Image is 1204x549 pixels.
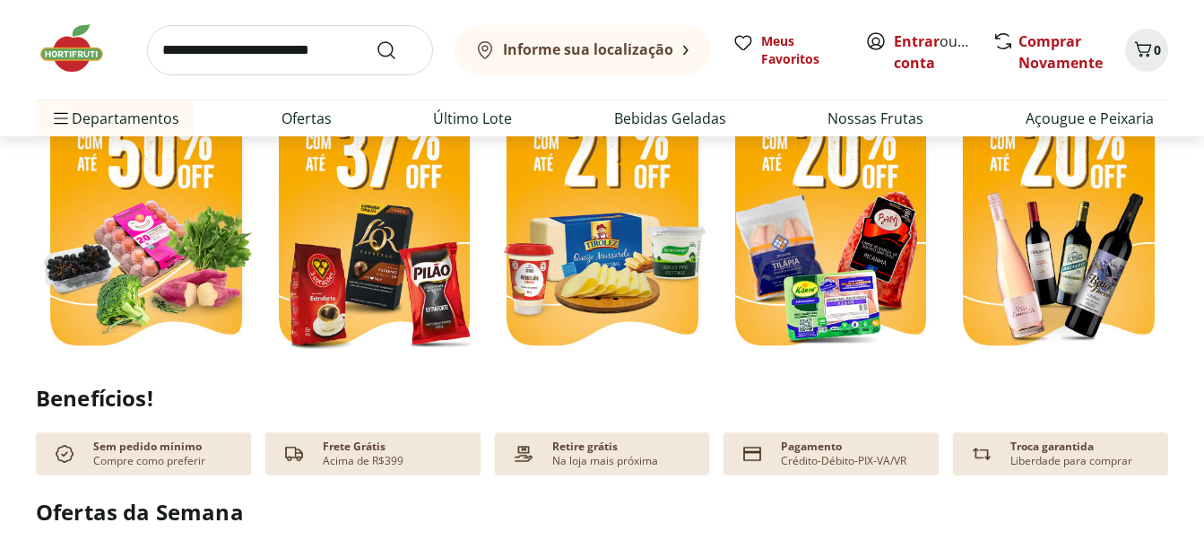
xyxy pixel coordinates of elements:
h2: Benefícios! [36,386,1168,411]
p: Compre como preferir [93,454,205,468]
img: Hortifruti [36,22,126,75]
a: Último Lote [433,108,512,129]
img: resfriados [721,68,940,362]
a: Açougue e Peixaria [1026,108,1154,129]
button: Carrinho [1125,29,1168,72]
span: ou [894,30,974,74]
p: Na loja mais próxima [552,454,658,468]
a: Comprar Novamente [1018,31,1103,73]
a: Nossas Frutas [827,108,923,129]
img: Devolução [967,440,996,468]
a: Entrar [894,31,940,51]
span: Departamentos [50,97,179,140]
button: Informe sua localização [455,25,711,75]
a: Criar conta [894,31,992,73]
p: Acima de R$399 [323,454,403,468]
p: Liberdade para comprar [1010,454,1132,468]
button: Menu [50,97,72,140]
p: Sem pedido mínimo [93,440,202,454]
p: Pagamento [781,440,842,454]
span: Meus Favoritos [761,32,844,68]
a: Bebidas Geladas [614,108,726,129]
img: card [738,440,767,468]
p: Crédito-Débito-PIX-VA/VR [781,454,906,468]
p: Troca garantida [1010,440,1094,454]
img: truck [280,440,308,468]
img: check [50,440,79,468]
p: Retire grátis [552,440,618,454]
img: feira [36,68,256,362]
p: Frete Grátis [323,440,385,454]
img: refrigerados [492,68,712,362]
span: 0 [1154,41,1161,58]
img: vinhos [948,68,1168,362]
img: payment [509,440,538,468]
b: Informe sua localização [503,39,673,59]
input: search [147,25,433,75]
img: café [264,68,484,362]
button: Submit Search [376,39,419,61]
a: Ofertas [282,108,332,129]
a: Meus Favoritos [732,32,844,68]
h2: Ofertas da Semana [36,497,1168,527]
